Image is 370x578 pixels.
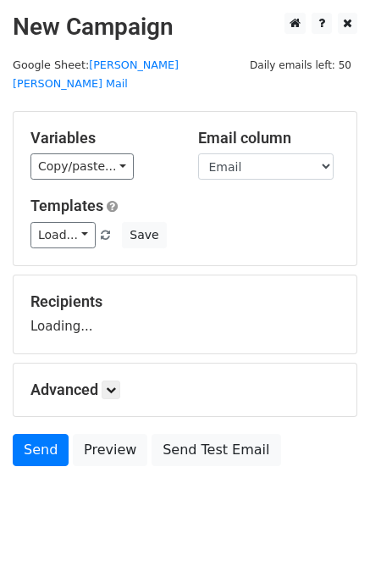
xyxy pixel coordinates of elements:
[122,222,166,248] button: Save
[30,381,340,399] h5: Advanced
[13,58,179,91] small: Google Sheet:
[13,58,179,91] a: [PERSON_NAME] [PERSON_NAME] Mail
[13,13,357,42] h2: New Campaign
[244,58,357,71] a: Daily emails left: 50
[244,56,357,75] span: Daily emails left: 50
[30,129,173,147] h5: Variables
[198,129,340,147] h5: Email column
[30,222,96,248] a: Load...
[30,197,103,214] a: Templates
[30,292,340,336] div: Loading...
[30,153,134,180] a: Copy/paste...
[73,434,147,466] a: Preview
[152,434,280,466] a: Send Test Email
[30,292,340,311] h5: Recipients
[13,434,69,466] a: Send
